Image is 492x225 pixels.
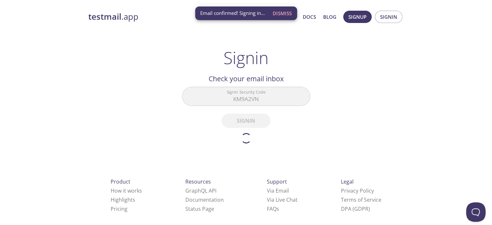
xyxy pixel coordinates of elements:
[185,205,214,212] a: Status Page
[375,11,402,23] button: Signin
[200,10,265,17] span: Email confirmed! Signing in...
[341,187,374,194] a: Privacy Policy
[224,48,268,67] h1: Signin
[185,187,216,194] a: GraphQL API
[273,9,292,17] span: Dismiss
[277,205,279,212] span: s
[267,187,289,194] a: Via Email
[111,178,130,185] span: Product
[341,178,354,185] span: Legal
[185,178,211,185] span: Resources
[323,13,336,21] a: Blog
[267,178,287,185] span: Support
[111,187,142,194] a: How it works
[111,196,135,203] a: Highlights
[267,196,298,203] a: Via Live Chat
[111,205,127,212] a: Pricing
[343,11,372,23] button: Signup
[88,11,121,22] strong: testmail
[185,196,224,203] a: Documentation
[267,205,279,212] a: FAQ
[88,11,240,22] a: testmail.app
[303,13,316,21] a: Docs
[270,7,294,19] button: Dismiss
[466,202,486,222] iframe: Help Scout Beacon - Open
[380,13,397,21] span: Signin
[348,13,366,21] span: Signup
[341,196,381,203] a: Terms of Service
[182,73,310,84] h2: Check your email inbox
[341,205,370,212] a: DPA (GDPR)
